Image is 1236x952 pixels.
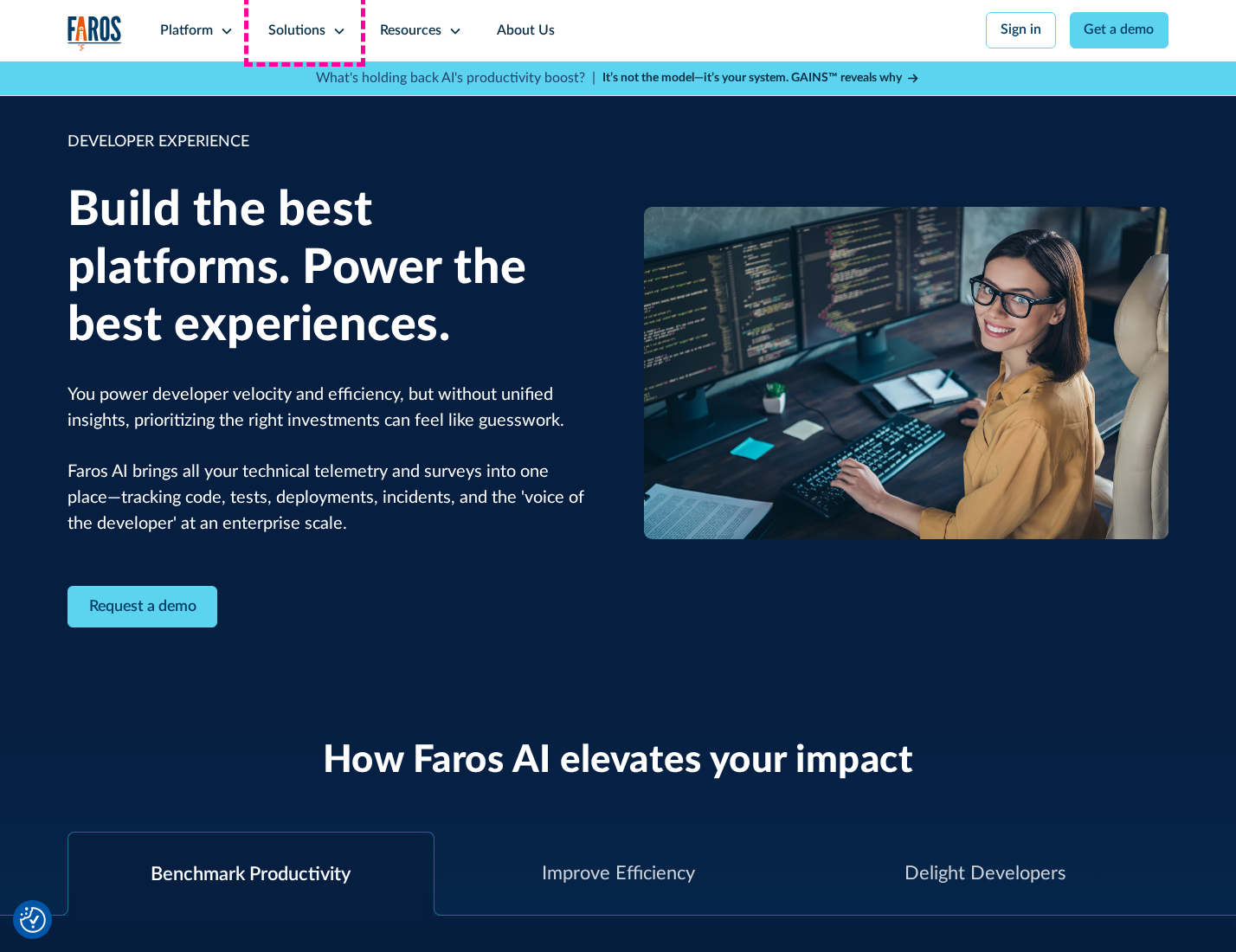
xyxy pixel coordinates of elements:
[904,859,1065,888] div: Delight Developers
[20,907,46,933] img: Revisit consent button
[151,860,351,889] div: Benchmark Productivity
[268,21,325,42] div: Solutions
[316,68,595,89] p: What's holding back AI's productivity boost? |
[160,21,213,42] div: Platform
[68,16,123,51] a: home
[602,72,902,84] strong: It’s not the model—it’s your system. GAINS™ reveals why
[602,69,921,87] a: It’s not the model—it’s your system. GAINS™ reveals why
[20,907,46,933] button: Cookie Settings
[68,131,593,154] div: DEVELOPER EXPERIENCE
[68,586,218,628] a: Contact Modal
[68,16,123,51] img: Logo of the analytics and reporting company Faros.
[380,21,441,42] div: Resources
[68,383,593,537] p: You power developer velocity and efficiency, but without unified insights, prioritizing the right...
[542,859,695,888] div: Improve Efficiency
[986,12,1056,48] a: Sign in
[68,182,593,355] h1: Build the best platforms. Power the best experiences.
[323,738,914,784] h2: How Faros AI elevates your impact
[1070,12,1169,48] a: Get a demo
